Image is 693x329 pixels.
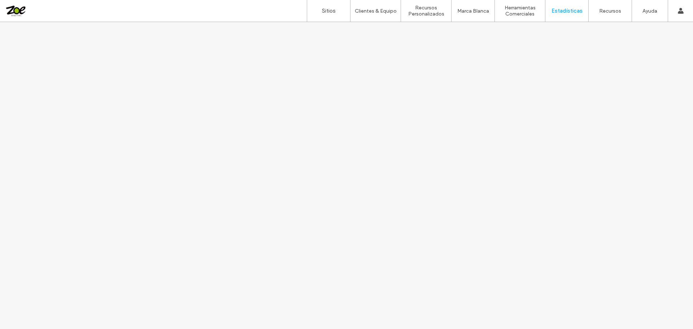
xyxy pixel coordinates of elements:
[495,5,545,17] label: Herramientas Comerciales
[457,8,489,14] label: Marca Blanca
[355,8,397,14] label: Clientes & Equipo
[552,8,583,14] label: Estadísticas
[599,8,621,14] label: Recursos
[642,8,657,14] label: Ayuda
[322,8,336,14] label: Sitios
[401,5,451,17] label: Recursos Personalizados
